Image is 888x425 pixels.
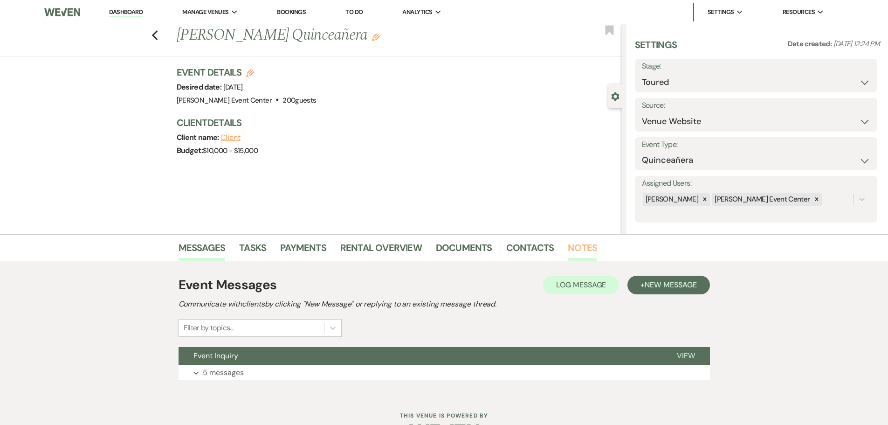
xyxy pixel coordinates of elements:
[179,365,710,381] button: 5 messages
[642,138,870,152] label: Event Type:
[203,146,258,155] span: $10,000 - $15,000
[177,116,613,129] h3: Client Details
[179,347,662,365] button: Event Inquiry
[436,240,492,261] a: Documents
[177,96,272,105] span: [PERSON_NAME] Event Center
[645,280,696,290] span: New Message
[543,276,619,294] button: Log Message
[193,351,238,361] span: Event Inquiry
[282,96,316,105] span: 200 guests
[177,146,203,155] span: Budget:
[177,66,317,79] h3: Event Details
[184,322,234,334] div: Filter by topics...
[642,177,870,190] label: Assigned Users:
[402,7,432,17] span: Analytics
[712,193,811,206] div: [PERSON_NAME] Event Center
[372,33,379,41] button: Edit
[179,275,277,295] h1: Event Messages
[611,91,620,100] button: Close lead details
[177,132,221,142] span: Client name:
[677,351,695,361] span: View
[556,280,606,290] span: Log Message
[833,39,880,49] span: [DATE] 12:24 PM
[783,7,815,17] span: Resources
[44,2,80,22] img: Weven Logo
[280,240,326,261] a: Payments
[340,240,422,261] a: Rental Overview
[179,240,226,261] a: Messages
[642,99,870,112] label: Source:
[203,367,244,379] p: 5 messages
[708,7,734,17] span: Settings
[506,240,554,261] a: Contacts
[642,60,870,73] label: Stage:
[182,7,228,17] span: Manage Venues
[223,83,243,92] span: [DATE]
[177,82,223,92] span: Desired date:
[177,24,529,47] h1: [PERSON_NAME] Quinceañera
[239,240,266,261] a: Tasks
[568,240,597,261] a: Notes
[627,276,709,294] button: +New Message
[662,347,710,365] button: View
[179,299,710,310] h2: Communicate with clients by clicking "New Message" or replying to an existing message thread.
[345,8,363,16] a: To Do
[635,38,677,59] h3: Settings
[277,8,306,16] a: Bookings
[109,8,143,17] a: Dashboard
[788,39,833,49] span: Date created:
[220,134,241,141] button: Client
[643,193,700,206] div: [PERSON_NAME]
